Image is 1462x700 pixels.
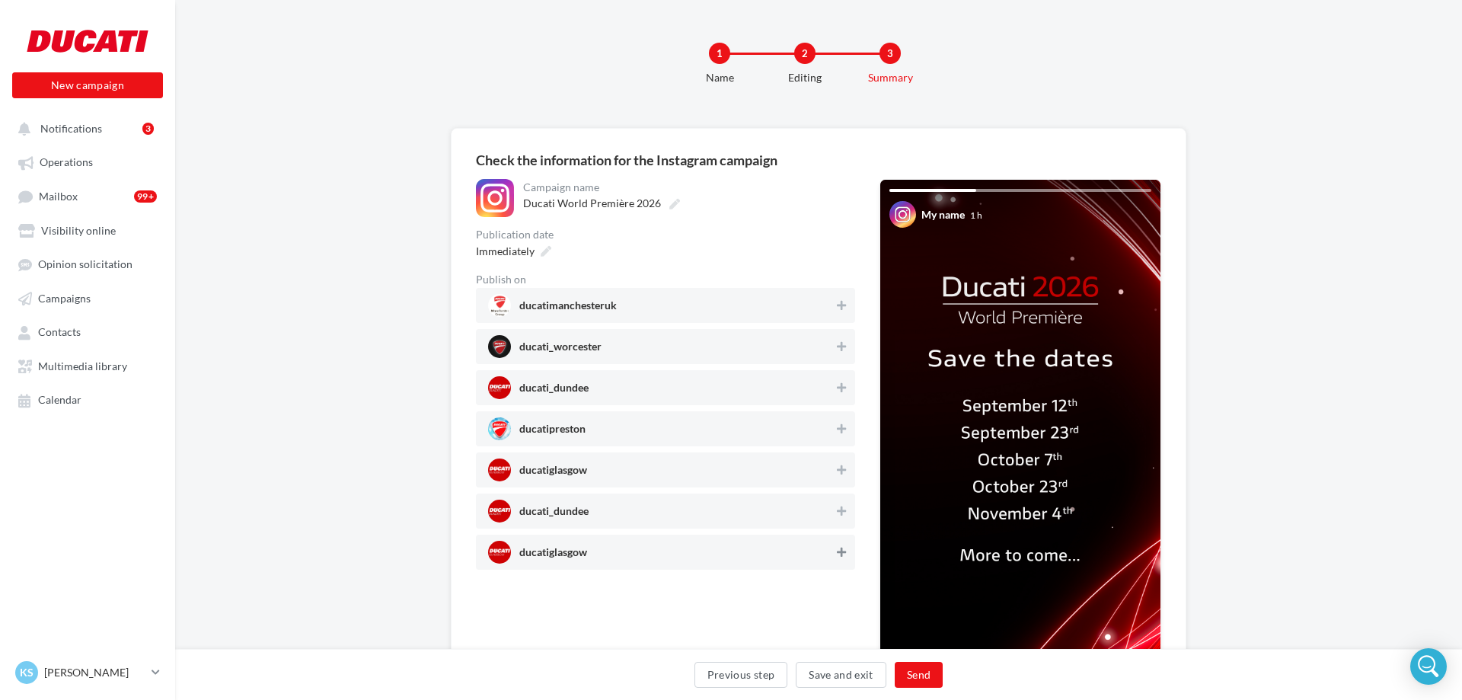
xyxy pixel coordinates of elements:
div: Check the information for the Instagram campaign [476,153,1161,167]
span: ducatimanchesteruk [519,300,617,317]
span: ducatiglasgow [519,547,587,564]
img: Your Instagram story preview [880,180,1160,678]
a: Visibility online [9,216,166,244]
span: ducatiglasgow [519,465,587,481]
span: ducati_dundee [519,506,589,523]
a: Campaigns [9,284,166,312]
a: KS [PERSON_NAME] [12,658,163,687]
div: 1 [709,43,730,64]
a: Multimedia library [9,352,166,379]
div: Publication date [476,229,855,240]
span: KS [20,665,34,680]
p: [PERSON_NAME] [44,665,145,680]
span: Contacts [38,326,81,339]
span: Multimedia library [38,360,127,372]
button: Send [895,662,943,688]
span: Mailbox [39,190,78,203]
div: 2 [794,43,816,64]
span: Operations [40,156,93,169]
span: Ducati World Première 2026 [523,197,661,209]
div: Campaign name [523,182,852,193]
div: Summary [841,70,939,85]
a: Calendar [9,385,166,413]
a: Opinion solicitation [9,250,166,277]
button: Previous step [694,662,788,688]
div: Publish on [476,274,855,285]
div: Open Intercom Messenger [1410,648,1447,685]
div: Editing [756,70,854,85]
a: Operations [9,148,166,175]
div: 1 h [970,209,982,222]
span: ducati_dundee [519,382,589,399]
div: 3 [879,43,901,64]
span: Immediately [476,245,535,257]
button: New campaign [12,72,163,98]
div: My name [921,207,965,222]
span: Campaigns [38,292,91,305]
a: Contacts [9,318,166,345]
span: ducatipreston [519,424,586,440]
button: Notifications 3 [9,114,160,142]
div: 3 [142,123,154,135]
span: Opinion solicitation [38,258,132,271]
span: Visibility online [41,224,116,237]
span: Calendar [38,394,81,407]
a: Mailbox99+ [9,182,166,210]
span: Notifications [40,122,102,135]
div: 99+ [134,190,157,203]
button: Save and exit [796,662,886,688]
span: ducati_worcester [519,341,602,358]
div: Name [671,70,768,85]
